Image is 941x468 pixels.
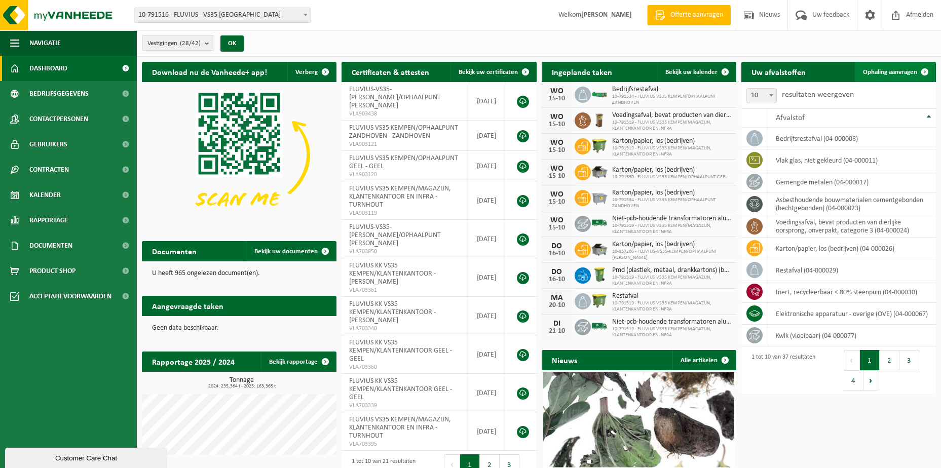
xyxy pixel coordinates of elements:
td: [DATE] [469,181,507,220]
span: Bekijk uw certificaten [459,69,518,75]
span: VLA903438 [349,110,461,118]
td: bedrijfsrestafval (04-000008) [768,128,936,149]
p: U heeft 965 ongelezen document(en). [152,270,326,277]
span: 10-791530 - FLUVIUS VS35 KEMPEN/OPHAALPUNT GEEL [612,174,727,180]
button: 3 [899,350,919,370]
span: Product Shop [29,258,76,284]
td: voedingsafval, bevat producten van dierlijke oorsprong, onverpakt, categorie 3 (04-000024) [768,215,936,238]
button: Next [863,370,879,391]
span: 10-791516 - FLUVIUS - VS35 KEMPEN [134,8,311,22]
button: 2 [880,350,899,370]
div: 1 tot 10 van 37 resultaten [746,349,815,392]
td: [DATE] [469,258,507,297]
div: WO [547,87,567,95]
span: Niet-pcb-houdende transformatoren alu/cu wikkelingen [612,215,731,223]
div: WO [547,216,567,224]
h2: Certificaten & attesten [342,62,439,82]
h2: Download nu de Vanheede+ app! [142,62,277,82]
span: Bekijk uw documenten [254,248,318,255]
span: 10-791519 - FLUVIUS VS35 KEMPEN/MAGAZIJN, KLANTENKANTOOR EN INFRA [612,300,731,313]
div: 15-10 [547,224,567,231]
h2: Ingeplande taken [542,62,622,82]
h2: Uw afvalstoffen [741,62,816,82]
a: Bekijk uw kalender [657,62,735,82]
div: WO [547,165,567,173]
span: Karton/papier, los (bedrijven) [612,137,731,145]
a: Bekijk uw documenten [246,241,335,261]
span: Gebruikers [29,132,67,157]
div: 15-10 [547,173,567,180]
img: WB-5000-GAL-GY-01 [591,163,608,180]
span: VLA703361 [349,286,461,294]
span: Acceptatievoorwaarden [29,284,111,309]
div: DO [547,268,567,276]
span: Voedingsafval, bevat producten van dierlijke oorsprong, onverpakt, categorie 3 [612,111,731,120]
span: Pmd (plastiek, metaal, drankkartons) (bedrijven) [612,266,731,275]
span: FLUVIUS VS35 KEMPEN/MAGAZIJN, KLANTENKANTOOR EN INFRA - TURNHOUT [349,185,451,209]
div: MA [547,294,567,302]
h2: Aangevraagde taken [142,296,234,316]
h2: Rapportage 2025 / 2024 [142,352,245,371]
iframe: chat widget [5,446,169,468]
span: FLUVIUS KK VS35 KEMPEN/KLANTENKANTOOR GEEL - GEEL [349,339,452,363]
span: VLA703340 [349,325,461,333]
button: Previous [844,350,860,370]
img: BL-SO-LV [591,318,608,335]
button: Verberg [287,62,335,82]
span: 10 [746,88,777,103]
span: FLUVIUS VS35 KEMPEN/OPHAALPUNT ZANDHOVEN - ZANDHOVEN [349,124,458,140]
span: 10-791519 - FLUVIUS VS35 KEMPEN/MAGAZIJN, KLANTENKANTOOR EN INFRA [612,275,731,287]
label: resultaten weergeven [782,91,854,99]
a: Alle artikelen [672,350,735,370]
span: FLUVIUS VS35 KEMPEN/MAGAZIJN, KLANTENKANTOOR EN INFRA - TURNHOUT [349,416,451,440]
button: 1 [860,350,880,370]
span: FLUVIUS-VS35-[PERSON_NAME]/OPHAALPUNT [PERSON_NAME] [349,86,441,109]
button: 4 [844,370,863,391]
img: WB-0140-HPE-BN-01 [591,111,608,128]
span: 10-791519 - FLUVIUS VS35 KEMPEN/MAGAZIJN, KLANTENKANTOOR EN INFRA [612,223,731,235]
div: 20-10 [547,302,567,309]
span: Karton/papier, los (bedrijven) [612,241,731,249]
strong: [PERSON_NAME] [581,11,632,19]
span: Contactpersonen [29,106,88,132]
div: DI [547,320,567,328]
td: [DATE] [469,220,507,258]
div: 16-10 [547,250,567,257]
span: 10-857206 - FLUVIUS-VS35-KEMPEN/OPHAALPUNT [PERSON_NAME] [612,249,731,261]
span: Karton/papier, los (bedrijven) [612,166,727,174]
td: elektronische apparatuur - overige (OVE) (04-000067) [768,303,936,325]
td: vlak glas, niet gekleurd (04-000011) [768,149,936,171]
span: Kalender [29,182,61,208]
td: [DATE] [469,412,507,451]
img: WB-1100-HPE-GN-50 [591,292,608,309]
span: Ophaling aanvragen [863,69,917,75]
td: restafval (04-000029) [768,259,936,281]
span: 10-791519 - FLUVIUS VS35 KEMPEN/MAGAZIJN, KLANTENKANTOOR EN INFRA [612,145,731,158]
span: FLUVIUS VS35 KEMPEN/OPHAALPUNT GEEL - GEEL [349,154,458,170]
h3: Tonnage [147,377,336,389]
span: VLA703850 [349,248,461,256]
span: FLUVIUS KK VS35 KEMPEN/KLANTENKANTOOR GEEL - GEEL [349,377,452,401]
span: Afvalstof [776,114,805,122]
td: kwik (vloeibaar) (04-000077) [768,325,936,346]
a: Bekijk uw certificaten [450,62,536,82]
img: BL-SO-LV [591,214,608,231]
div: 21-10 [547,328,567,335]
span: 10-791519 - FLUVIUS VS35 KEMPEN/MAGAZIJN, KLANTENKANTOOR EN INFRA [612,120,731,132]
div: WO [547,113,567,121]
img: WB-2500-GAL-GY-01 [591,188,608,206]
span: Dashboard [29,56,67,81]
img: Download de VHEPlus App [142,82,336,228]
td: inert, recycleerbaar < 80% steenpuin (04-000030) [768,281,936,303]
span: Niet-pcb-houdende transformatoren alu/cu wikkelingen [612,318,731,326]
div: 16-10 [547,276,567,283]
button: Vestigingen(28/42) [142,35,214,51]
h2: Documenten [142,241,207,261]
span: VLA703339 [349,402,461,410]
img: WB-1100-HPE-GN-50 [591,137,608,154]
img: WB-5000-GAL-GY-01 [591,240,608,257]
button: OK [220,35,244,52]
td: karton/papier, los (bedrijven) (04-000026) [768,238,936,259]
span: Offerte aanvragen [668,10,726,20]
td: gemengde metalen (04-000017) [768,171,936,193]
